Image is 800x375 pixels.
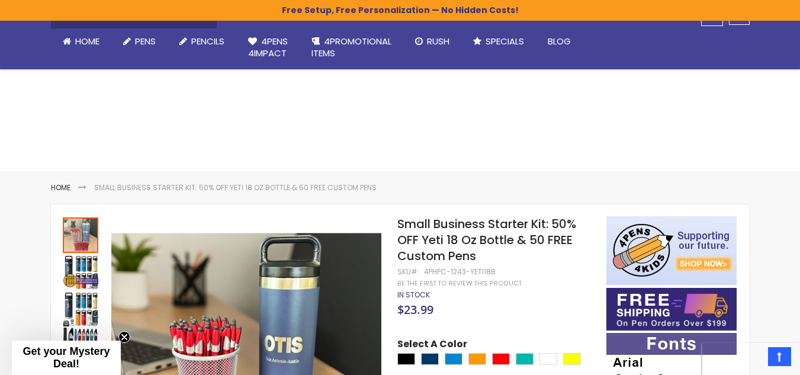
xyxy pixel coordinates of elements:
[421,353,439,365] div: Navy Blue
[75,35,99,47] span: Home
[397,338,467,354] span: Select A Color
[168,28,236,55] a: Pencils
[606,216,737,285] img: 4pens 4 kids
[563,353,581,365] div: Yellow
[445,353,462,365] div: Big Wave Blue
[468,353,486,365] div: Orange
[300,28,403,67] a: 4PROMOTIONALITEMS
[248,35,288,59] span: 4Pens 4impact
[461,28,536,55] a: Specials
[606,288,737,331] img: Free shipping on orders over $199
[135,35,156,47] span: Pens
[702,343,800,375] iframe: Google Customer Reviews
[403,28,461,55] a: Rush
[539,353,557,365] div: White
[51,182,70,193] a: Home
[397,290,430,300] span: In stock
[536,28,583,55] a: Blog
[492,353,510,365] div: Red
[397,302,433,318] span: $23.99
[23,345,110,370] span: Get your Mystery Deal!
[63,291,98,326] img: Small Business Starter Kit: 50% OFF Yeti 18 Oz Bottle & 50 FREE Custom Pens
[191,35,224,47] span: Pencils
[63,253,99,290] div: Small Business Starter Kit: 50% OFF Yeti 18 Oz Bottle & 50 FREE Custom Pens
[63,290,99,326] div: Small Business Starter Kit: 50% OFF Yeti 18 Oz Bottle & 50 FREE Custom Pens
[397,267,419,277] strong: SKU
[236,28,300,67] a: 4Pens4impact
[427,35,449,47] span: Rush
[397,279,522,288] a: Be the first to review this product
[118,331,130,343] button: Close teaser
[63,254,98,290] img: Small Business Starter Kit: 50% OFF Yeti 18 Oz Bottle & 50 FREE Custom Pens
[111,28,168,55] a: Pens
[397,353,415,365] div: Black
[63,328,98,363] img: Small Business Starter Kit: 50% OFF Yeti 18 Oz Bottle & 50 FREE Custom Pens
[424,267,496,277] div: 4PHPC-1243-YETI18B
[94,183,377,193] li: Small Business Starter Kit: 50% OFF Yeti 18 Oz Bottle & 50 FREE Custom Pens
[397,216,576,264] span: Small Business Starter Kit: 50% OFF Yeti 18 Oz Bottle & 50 FREE Custom Pens
[548,35,571,47] span: Blog
[12,341,121,375] div: Get your Mystery Deal!Close teaser
[63,326,98,363] div: Small Business Starter Kit: 50% OFF Yeti 18 Oz Bottle & 50 FREE Custom Pens
[51,28,111,55] a: Home
[486,35,524,47] span: Specials
[516,353,534,365] div: Teal
[63,216,99,253] div: Small Business Starter Kit: 50% OFF Yeti 18 Oz Bottle & 50 FREE Custom Pens
[397,290,430,300] div: Availability
[311,35,391,59] span: 4PROMOTIONAL ITEMS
